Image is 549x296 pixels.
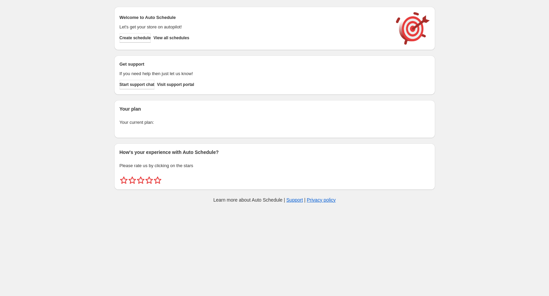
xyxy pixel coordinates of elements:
[120,106,430,112] h2: Your plan
[307,197,336,203] a: Privacy policy
[157,82,194,87] span: Visit support portal
[157,80,194,89] a: Visit support portal
[120,149,430,156] h2: How's your experience with Auto Schedule?
[120,61,389,68] h2: Get support
[120,35,151,41] span: Create schedule
[120,33,151,43] button: Create schedule
[120,70,389,77] p: If you need help then just let us know!
[120,162,430,169] p: Please rate us by clicking on the stars
[153,35,189,41] span: View all schedules
[153,33,189,43] button: View all schedules
[286,197,303,203] a: Support
[213,197,335,203] p: Learn more about Auto Schedule | |
[120,14,389,21] h2: Welcome to Auto Schedule
[120,82,154,87] span: Start support chat
[120,119,430,126] p: Your current plan:
[120,80,154,89] a: Start support chat
[120,24,389,30] p: Let's get your store on autopilot!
